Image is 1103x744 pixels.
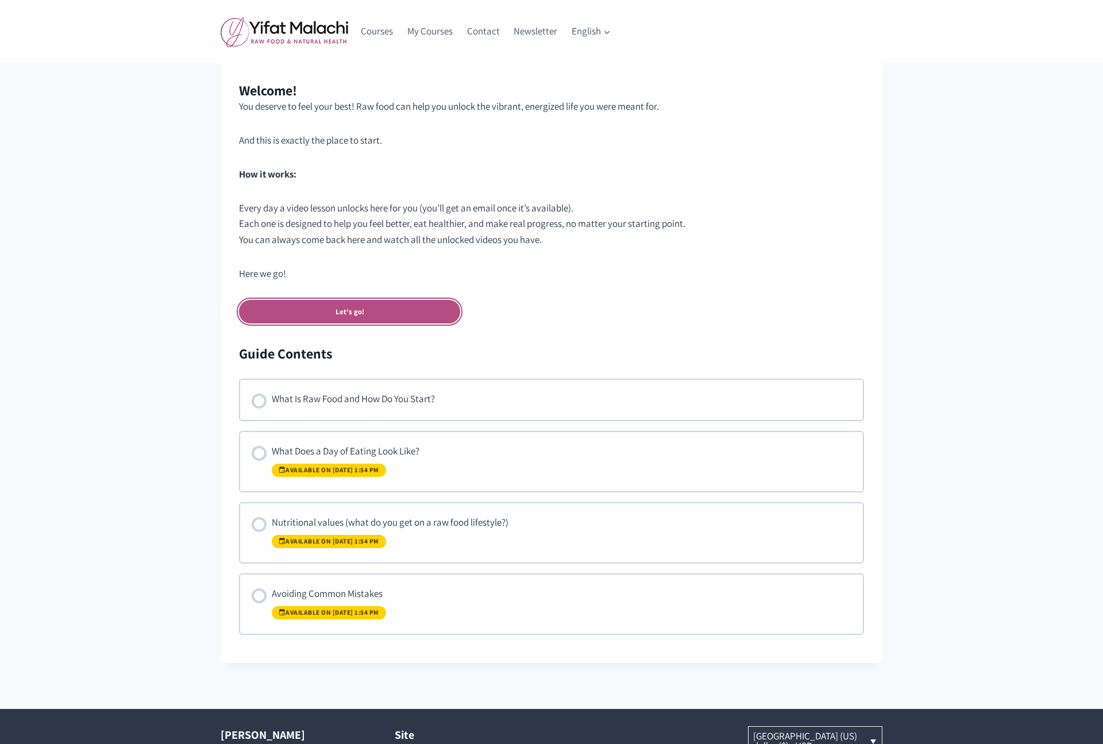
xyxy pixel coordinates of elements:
[272,391,435,408] div: What Is Raw Food and How Do You Start?
[239,133,864,148] p: And this is exactly the place to start.
[507,18,565,45] a: Newsletter
[221,726,360,743] h2: [PERSON_NAME]
[272,464,386,477] span: Available on [DATE] 1:54 pm
[221,17,348,47] img: yifat_logo41_en.png
[252,515,851,551] a: Not started Nutritional values (what do you get on a raw food lifestyle?) Available on [DATE] 1:5...
[272,586,386,622] div: Avoiding Common Mistakes
[252,391,851,408] a: Not started What Is Raw Food and How Do You Start?
[272,535,386,548] span: Available on [DATE] 1:54 pm
[239,266,864,282] p: Here we go!
[239,82,864,99] h3: Welcome!
[252,517,267,532] div: Not started
[239,99,864,114] p: You deserve to feel your best! Raw food can help you unlock the vibrant, energized life you were ...
[252,446,267,461] div: Not started
[239,168,296,180] strong: How it works:
[272,444,419,480] div: What Does a Day of Eating Look Like?
[272,515,508,551] div: Nutritional values (what do you get on a raw food lifestyle?)
[239,343,333,364] h2: Guide Contents
[400,18,460,45] a: My Courses
[395,726,534,743] h2: Site
[239,300,460,323] a: Let's go!
[252,444,851,480] a: Not started What Does a Day of Eating Look Like? Available on [DATE] 1:54 pm
[354,18,618,45] nav: Primary
[460,18,507,45] a: Contact
[252,588,267,603] div: Not started
[252,394,267,408] div: Not started
[565,18,618,45] button: Child menu of English
[272,606,386,619] span: Available on [DATE] 1:54 pm
[354,18,400,45] a: Courses
[239,201,864,248] p: Every day a video lesson unlocks here for you (you’ll get an email once it’s available). Each one...
[252,586,851,622] a: Not started Avoiding Common Mistakes Available on [DATE] 1:54 pm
